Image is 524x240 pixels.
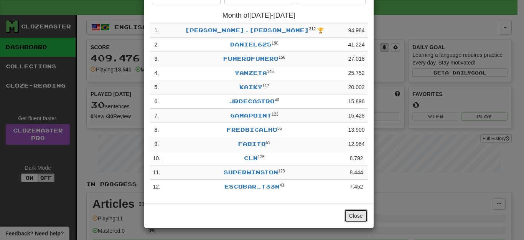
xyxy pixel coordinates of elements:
td: 7 . [150,109,163,123]
td: 94.984 [345,23,368,38]
sup: Level 51 [266,140,270,145]
a: Yanzeta [235,70,267,76]
sup: Level 123 [272,112,278,116]
a: superwinston [224,169,278,175]
td: 12 . [150,180,163,194]
td: 2 . [150,38,163,52]
a: FumeroFumero [223,55,278,62]
td: 7.452 [345,180,368,194]
td: 20.002 [345,80,368,94]
td: 11 . [150,166,163,180]
sup: Level 125 [258,154,265,159]
td: 6 . [150,94,163,109]
sup: Level 123 [278,169,285,173]
button: Close [344,209,368,222]
td: 25.752 [345,66,368,80]
a: CLN [244,155,258,161]
sup: Level 190 [272,41,278,45]
td: 12.964 [345,137,368,151]
td: 3 . [150,52,163,66]
sup: Level 312 [309,26,316,31]
a: JRdeCastro [229,98,275,104]
sup: Level 156 [278,55,285,60]
td: 41.224 [345,38,368,52]
td: 8.792 [345,151,368,166]
a: fredbicalho [227,126,277,133]
td: 27.018 [345,52,368,66]
td: 4 . [150,66,163,80]
a: Escobar_T33N [224,183,280,190]
td: 1 . [150,23,163,38]
sup: Level 145 [267,69,274,74]
td: 9 . [150,137,163,151]
a: Fabito [238,141,266,147]
td: 13.900 [345,123,368,137]
span: 🏆 [317,27,324,33]
sup: Level 46 [275,98,279,102]
td: 8.444 [345,166,368,180]
a: [PERSON_NAME].[PERSON_NAME] [185,27,309,33]
sup: Level 55 [277,126,282,131]
sup: Level 117 [262,83,269,88]
a: GamaPoint [230,112,272,119]
td: 10 . [150,151,163,166]
sup: Level 43 [280,183,284,187]
td: 15.428 [345,109,368,123]
td: 15.896 [345,94,368,109]
h4: Month of [DATE] - [DATE] [150,12,368,20]
td: 8 . [150,123,163,137]
td: 5 . [150,80,163,94]
a: Daniel625 [230,41,272,48]
a: kaiky [239,84,262,90]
